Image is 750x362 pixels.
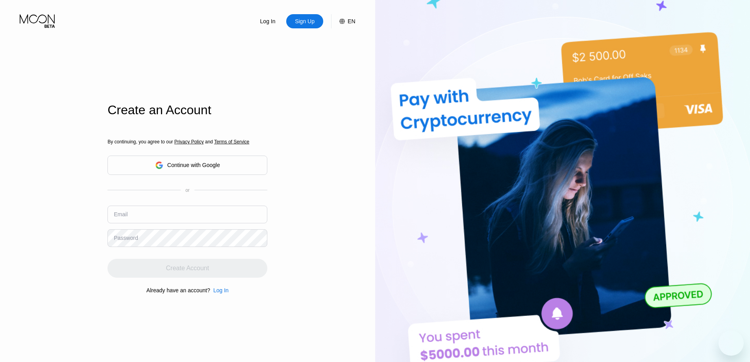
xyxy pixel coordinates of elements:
div: Password [114,235,138,241]
div: Continue with Google [167,162,220,168]
div: Sign Up [286,14,323,28]
div: or [185,187,190,193]
div: Log In [249,14,286,28]
span: Privacy Policy [174,139,204,145]
div: Log In [213,287,229,293]
iframe: Button to launch messaging window [719,330,744,356]
div: Log In [259,17,276,25]
div: EN [348,18,355,24]
div: Sign Up [294,17,315,25]
div: Continue with Google [107,156,267,175]
div: EN [331,14,355,28]
div: By continuing, you agree to our [107,139,267,145]
div: Log In [210,287,229,293]
div: Already have an account? [146,287,210,293]
span: Terms of Service [214,139,249,145]
div: Email [114,211,128,217]
div: Create an Account [107,103,267,117]
span: and [204,139,214,145]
